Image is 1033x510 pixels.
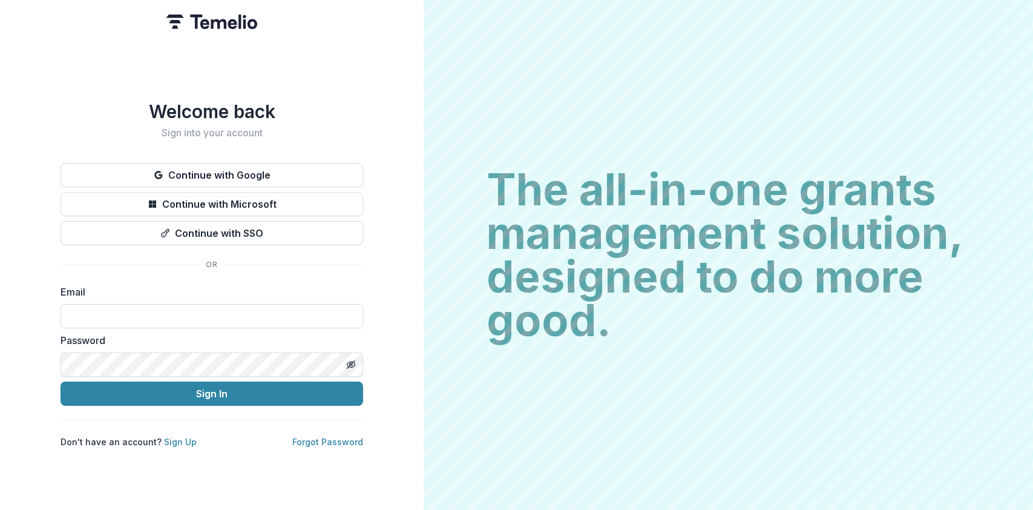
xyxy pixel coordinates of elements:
[61,435,197,448] p: Don't have an account?
[164,437,197,447] a: Sign Up
[61,192,363,216] button: Continue with Microsoft
[61,285,356,299] label: Email
[292,437,363,447] a: Forgot Password
[61,221,363,245] button: Continue with SSO
[61,382,363,406] button: Sign In
[61,127,363,139] h2: Sign into your account
[61,163,363,187] button: Continue with Google
[61,333,356,348] label: Password
[61,101,363,122] h1: Welcome back
[341,355,361,374] button: Toggle password visibility
[166,15,257,29] img: Temelio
